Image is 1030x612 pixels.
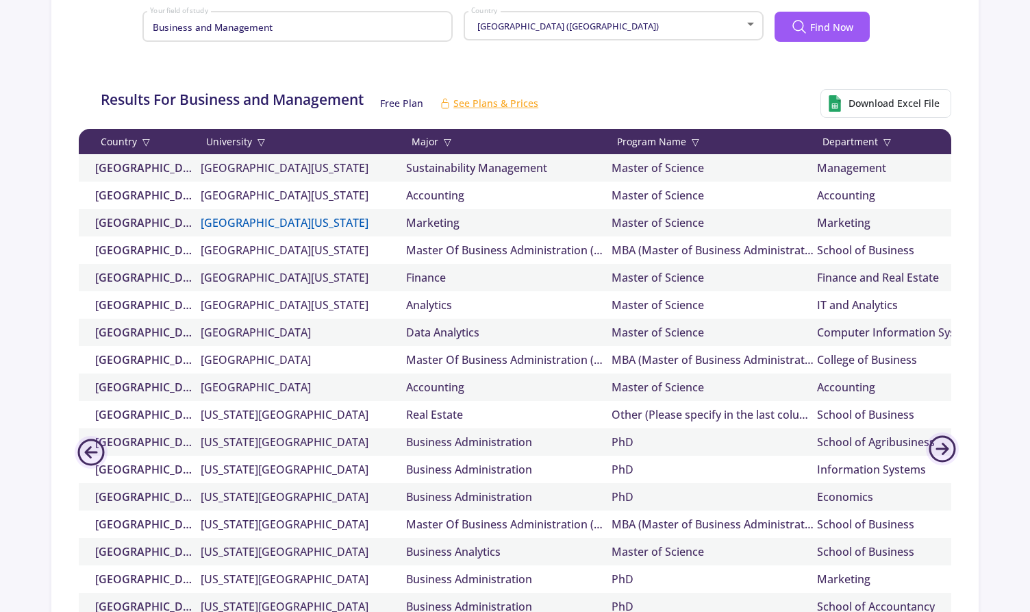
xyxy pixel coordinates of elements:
div: Master of Science [612,269,817,286]
div: PhD [612,461,817,478]
div: Business Administration [406,434,612,450]
div: PhD [612,489,817,505]
a: [GEOGRAPHIC_DATA][US_STATE] [201,215,406,231]
a: [GEOGRAPHIC_DATA][US_STATE] [201,187,406,204]
div: Other (Please specify in the last column) [612,406,817,423]
a: [GEOGRAPHIC_DATA] [201,379,406,395]
a: [US_STATE][GEOGRAPHIC_DATA] [201,543,406,560]
span: Find Now [810,20,853,34]
div: [GEOGRAPHIC_DATA] ([GEOGRAPHIC_DATA]) [84,571,201,587]
a: [GEOGRAPHIC_DATA][US_STATE] [201,160,406,176]
div: Accounting [817,187,1022,204]
div: Sustainability Management [406,160,612,176]
div: MBA (Master of Business Administration) [612,516,817,533]
div: Master of Science [612,160,817,176]
div: Accounting [817,379,1022,395]
div: [GEOGRAPHIC_DATA] ([GEOGRAPHIC_DATA]) [84,352,201,368]
div: [GEOGRAPHIC_DATA] ([GEOGRAPHIC_DATA]) [84,324,201,341]
span: [GEOGRAPHIC_DATA] ([GEOGRAPHIC_DATA]) [474,20,659,32]
a: [GEOGRAPHIC_DATA][US_STATE] [201,297,406,313]
div: PhD [612,571,817,587]
div: [GEOGRAPHIC_DATA] ([GEOGRAPHIC_DATA]) [84,242,201,258]
div: Analytics [406,297,612,313]
div: Accounting [406,187,612,204]
span: ▽ [257,134,265,149]
div: [GEOGRAPHIC_DATA] ([GEOGRAPHIC_DATA]) [84,269,201,286]
div: Computer Information Systems [817,324,1022,341]
a: [GEOGRAPHIC_DATA][US_STATE] [201,242,406,258]
div: Program Name [612,134,817,149]
div: PhD [612,434,817,450]
a: [US_STATE][GEOGRAPHIC_DATA] [201,406,406,423]
div: Master of Science [612,297,817,313]
span: ▽ [883,134,891,149]
div: Real Estate [406,406,612,423]
div: Department [817,134,1022,149]
a: [US_STATE][GEOGRAPHIC_DATA] [201,571,406,587]
div: [GEOGRAPHIC_DATA] ([GEOGRAPHIC_DATA]) [84,516,201,533]
div: [GEOGRAPHIC_DATA] ([GEOGRAPHIC_DATA]) [84,215,201,231]
div: Economics [817,489,1022,505]
button: Find Now [775,12,870,42]
div: Marketing [817,215,1022,231]
div: Master Of Business Administration (Mba) [406,516,612,533]
a: [GEOGRAPHIC_DATA][US_STATE] [201,269,406,286]
span: Download Excel File [849,96,940,110]
div: [GEOGRAPHIC_DATA] ([GEOGRAPHIC_DATA]) [84,160,201,176]
div: Management [817,160,1022,176]
a: [GEOGRAPHIC_DATA] [201,352,406,368]
div: Finance [406,269,612,286]
a: [US_STATE][GEOGRAPHIC_DATA] [201,516,406,533]
div: [GEOGRAPHIC_DATA] ([GEOGRAPHIC_DATA]) [84,297,201,313]
div: University [201,134,406,149]
div: School of Business [817,242,1022,258]
div: Master of Science [612,187,817,204]
a: [US_STATE][GEOGRAPHIC_DATA] [201,461,406,478]
div: Data Analytics [406,324,612,341]
div: College of Business [817,352,1022,368]
div: [GEOGRAPHIC_DATA] ([GEOGRAPHIC_DATA]) [84,543,201,560]
div: Master of Science [612,379,817,395]
div: Business Analytics [406,543,612,560]
div: [GEOGRAPHIC_DATA] ([GEOGRAPHIC_DATA]) [84,489,201,505]
div: Country [84,134,201,149]
div: Major [406,134,612,149]
div: Master of Science [612,215,817,231]
span: ▽ [692,134,699,149]
div: Marketing [406,215,612,231]
div: Finance and Real Estate [817,269,1022,286]
span: Results For Business and Management [101,89,364,118]
span: ▽ [444,134,451,149]
div: Master of Science [612,324,817,341]
div: Master of Science [612,543,817,560]
div: [GEOGRAPHIC_DATA] ([GEOGRAPHIC_DATA]) [84,406,201,423]
div: [GEOGRAPHIC_DATA] ([GEOGRAPHIC_DATA]) [84,461,201,478]
a: [US_STATE][GEOGRAPHIC_DATA] [201,489,406,505]
div: MBA (Master of Business Administration) [612,242,817,258]
div: Accounting [406,379,612,395]
div: Master Of Business Administration (Mba) [406,352,612,368]
div: Information Systems [817,461,1022,478]
div: Business Administration [406,571,612,587]
span: Free Plan [380,96,423,110]
div: [GEOGRAPHIC_DATA] ([GEOGRAPHIC_DATA]) [84,434,201,450]
div: [GEOGRAPHIC_DATA] ([GEOGRAPHIC_DATA]) [84,379,201,395]
div: School of Business [817,543,1022,560]
span: See Plans & Prices [453,96,538,110]
div: School of Agribusiness [817,434,1022,450]
span: ▽ [142,134,150,149]
div: Business Administration [406,461,612,478]
div: Business Administration [406,489,612,505]
div: MBA (Master of Business Administration) [612,352,817,368]
div: [GEOGRAPHIC_DATA] ([GEOGRAPHIC_DATA]) [84,187,201,204]
div: Master Of Business Administration (Mba) [406,242,612,258]
a: [US_STATE][GEOGRAPHIC_DATA] [201,434,406,450]
a: [GEOGRAPHIC_DATA] [201,324,406,341]
div: School of Business [817,516,1022,533]
div: Marketing [817,571,1022,587]
div: School of Business [817,406,1022,423]
div: IT and Analytics [817,297,1022,313]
